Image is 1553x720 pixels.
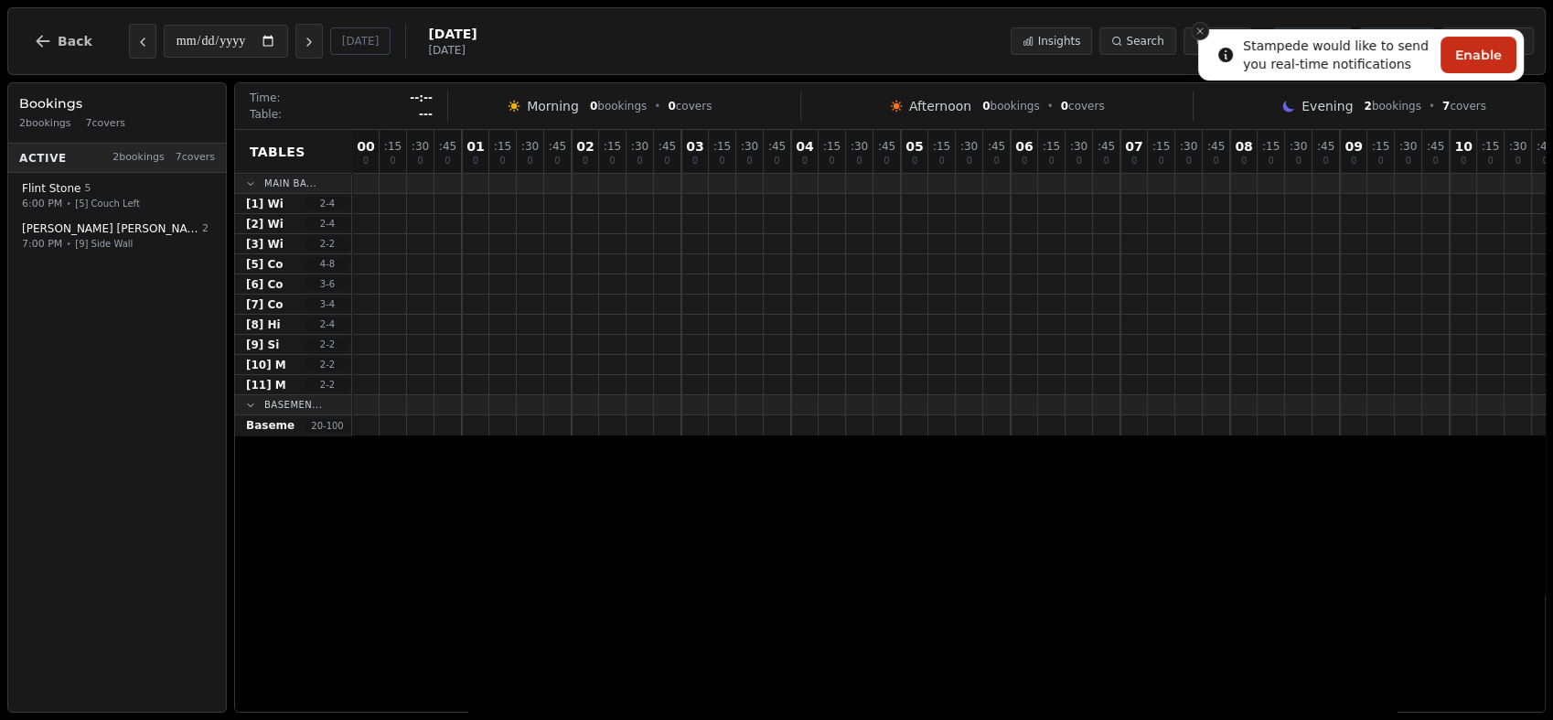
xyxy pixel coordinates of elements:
[1461,156,1466,166] span: 0
[1317,141,1334,152] span: : 45
[966,156,971,166] span: 0
[1046,99,1053,113] span: •
[1323,156,1328,166] span: 0
[84,181,91,197] span: 5
[1183,27,1251,55] button: Block
[719,156,724,166] span: 0
[499,156,505,166] span: 0
[357,140,374,153] span: 00
[410,91,433,105] span: --:--
[1442,100,1450,113] span: 7
[988,141,1005,152] span: : 45
[466,140,484,153] span: 01
[295,24,323,59] button: Next day
[1185,156,1191,166] span: 0
[1180,141,1197,152] span: : 30
[305,378,349,392] span: 2 - 2
[659,141,676,152] span: : 45
[22,236,62,252] span: 7:00 PM
[851,141,868,152] span: : 30
[412,141,429,152] span: : 30
[1429,99,1435,113] span: •
[1243,37,1433,73] div: Stampede would like to send you real-time notifications
[905,140,923,153] span: 05
[428,25,477,43] span: [DATE]
[250,143,305,161] span: Tables
[473,156,478,166] span: 0
[1158,156,1163,166] span: 0
[1515,156,1520,166] span: 0
[1427,141,1444,152] span: : 45
[75,197,140,210] span: [5] Couch Left
[884,156,889,166] span: 0
[66,197,71,210] span: •
[1015,140,1033,153] span: 06
[1454,140,1472,153] span: 10
[713,141,731,152] span: : 15
[58,35,92,48] span: Back
[384,141,402,152] span: : 15
[1076,156,1081,166] span: 0
[305,317,349,331] span: 2 - 4
[796,140,813,153] span: 04
[774,156,779,166] span: 0
[590,99,647,113] span: bookings
[631,141,648,152] span: : 30
[802,156,808,166] span: 0
[22,181,80,196] span: Flint Stone
[938,156,944,166] span: 0
[444,156,450,166] span: 0
[246,257,284,272] span: [5] Co
[246,217,284,231] span: [2] Wi
[912,156,917,166] span: 0
[583,156,588,166] span: 0
[494,141,511,152] span: : 15
[305,419,349,433] span: 20 - 100
[1364,100,1371,113] span: 2
[264,398,322,412] span: Basemen...
[878,141,895,152] span: : 45
[305,338,349,351] span: 2 - 2
[19,150,67,165] span: Active
[668,99,712,113] span: covers
[19,19,107,63] button: Back
[1262,141,1280,152] span: : 15
[668,100,675,113] span: 0
[576,140,594,153] span: 02
[246,338,279,352] span: [9] Si
[1442,99,1486,113] span: covers
[982,100,990,113] span: 0
[305,277,349,291] span: 3 - 6
[176,150,215,166] span: 7 covers
[1213,156,1218,166] span: 0
[549,141,566,152] span: : 45
[1441,37,1516,73] button: Enable
[829,156,834,166] span: 0
[637,156,642,166] span: 0
[305,217,349,231] span: 2 - 4
[86,116,125,132] span: 7 covers
[390,156,395,166] span: 0
[246,197,284,211] span: [1] Wi
[1432,156,1438,166] span: 0
[1043,141,1060,152] span: : 15
[521,141,539,152] span: : 30
[1399,141,1417,152] span: : 30
[982,99,1039,113] span: bookings
[1207,141,1225,152] span: : 45
[1191,22,1209,40] button: Close toast
[246,378,286,392] span: [11] M
[1070,141,1087,152] span: : 30
[686,140,703,153] span: 03
[1235,140,1252,153] span: 08
[1351,156,1356,166] span: 0
[1487,156,1493,166] span: 0
[1048,156,1054,166] span: 0
[22,196,62,211] span: 6:00 PM
[246,237,284,252] span: [3] Wi
[305,297,349,311] span: 3 - 4
[66,237,71,251] span: •
[1037,34,1080,48] span: Insights
[1011,27,1092,55] button: Insights
[419,107,433,122] span: ---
